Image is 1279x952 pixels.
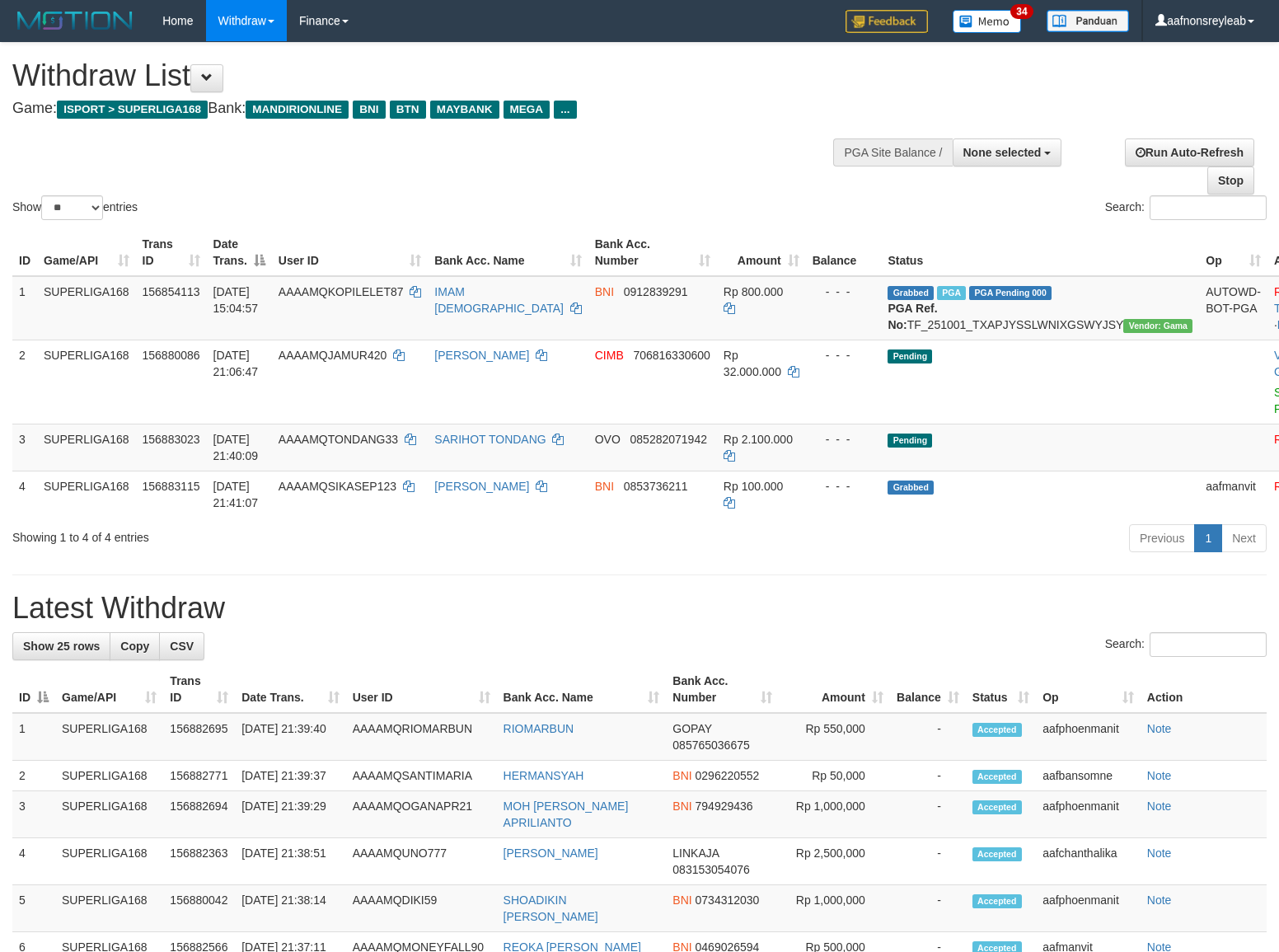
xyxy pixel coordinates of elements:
[888,434,932,448] span: Pending
[779,885,889,932] td: Rp 1,000,000
[1150,195,1267,220] input: Search:
[12,195,138,220] label: Show entries
[434,480,529,493] a: [PERSON_NAME]
[143,433,200,446] span: 156883023
[346,838,497,885] td: AAAAMQUNO777
[890,791,966,838] td: -
[170,640,194,653] span: CSV
[12,276,37,340] td: 1
[37,471,136,518] td: SUPERLIGA168
[55,713,163,761] td: SUPERLIGA168
[12,8,138,33] img: MOTION_logo.png
[235,761,345,791] td: [DATE] 21:39:37
[434,285,564,315] a: IMAM [DEMOGRAPHIC_DATA]
[504,893,598,923] a: SHOADIKIN [PERSON_NAME]
[846,10,928,33] img: Feedback.jpg
[163,885,235,932] td: 156880042
[672,863,749,876] span: Copy 083153054076 to clipboard
[672,846,719,860] span: LINKAJA
[504,101,550,119] span: MEGA
[55,791,163,838] td: SUPERLIGA168
[624,480,688,493] span: Copy 0853736211 to clipboard
[12,101,836,117] h4: Game: Bank:
[163,791,235,838] td: 156882694
[55,666,163,713] th: Game/API: activate to sort column ascending
[1199,229,1267,276] th: Op: activate to sort column ascending
[724,433,793,446] span: Rp 2.100.000
[1147,769,1172,782] a: Note
[1123,319,1192,333] span: Vendor URL: https://trx31.1velocity.biz
[1036,838,1141,885] td: aafchanthalika
[235,791,345,838] td: [DATE] 21:39:29
[1105,632,1267,657] label: Search:
[41,195,103,220] select: Showentries
[1147,722,1172,735] a: Note
[724,349,781,378] span: Rp 32.000.000
[430,101,499,119] span: MAYBANK
[504,846,598,860] a: [PERSON_NAME]
[890,666,966,713] th: Balance: activate to sort column ascending
[163,666,235,713] th: Trans ID: activate to sort column ascending
[779,761,889,791] td: Rp 50,000
[937,286,966,300] span: Marked by aafchhiseyha
[1105,195,1267,220] label: Search:
[779,666,889,713] th: Amount: activate to sort column ascending
[595,285,614,298] span: BNI
[279,433,398,446] span: AAAAMQTONDANG33
[37,340,136,424] td: SUPERLIGA168
[213,349,259,378] span: [DATE] 21:06:47
[504,800,629,829] a: MOH [PERSON_NAME] APRILIANTO
[888,286,934,300] span: Grabbed
[207,229,272,276] th: Date Trans.: activate to sort column descending
[1047,10,1129,32] img: panduan.png
[630,433,707,446] span: Copy 085282071942 to clipboard
[888,481,934,495] span: Grabbed
[1199,471,1267,518] td: aafmanvit
[1125,138,1254,166] a: Run Auto-Refresh
[595,480,614,493] span: BNI
[972,800,1022,814] span: Accepted
[633,349,710,362] span: Copy 706816330600 to clipboard
[1199,276,1267,340] td: AUTOWD-BOT-PGA
[346,791,497,838] td: AAAAMQOGANAPR21
[12,791,55,838] td: 3
[813,478,875,495] div: - - -
[12,592,1267,625] h1: Latest Withdraw
[12,424,37,471] td: 3
[390,101,426,119] span: BTN
[235,713,345,761] td: [DATE] 21:39:40
[55,838,163,885] td: SUPERLIGA168
[963,146,1042,159] span: None selected
[666,666,779,713] th: Bank Acc. Number: activate to sort column ascending
[12,838,55,885] td: 4
[888,302,937,331] b: PGA Ref. No:
[1147,893,1172,907] a: Note
[806,229,882,276] th: Balance
[972,894,1022,908] span: Accepted
[143,285,200,298] span: 156854113
[353,101,385,119] span: BNI
[972,847,1022,861] span: Accepted
[1129,524,1195,552] a: Previous
[595,349,624,362] span: CIMB
[888,349,932,363] span: Pending
[159,632,204,660] a: CSV
[213,285,259,315] span: [DATE] 15:04:57
[672,769,691,782] span: BNI
[163,838,235,885] td: 156882363
[890,713,966,761] td: -
[881,229,1199,276] th: Status
[972,770,1022,784] span: Accepted
[143,480,200,493] span: 156883115
[12,885,55,932] td: 5
[213,433,259,462] span: [DATE] 21:40:09
[833,138,952,166] div: PGA Site Balance /
[346,885,497,932] td: AAAAMQDIKI59
[55,885,163,932] td: SUPERLIGA168
[1036,666,1141,713] th: Op: activate to sort column ascending
[779,838,889,885] td: Rp 2,500,000
[779,791,889,838] td: Rp 1,000,000
[12,523,521,546] div: Showing 1 to 4 of 4 entries
[717,229,806,276] th: Amount: activate to sort column ascending
[163,713,235,761] td: 156882695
